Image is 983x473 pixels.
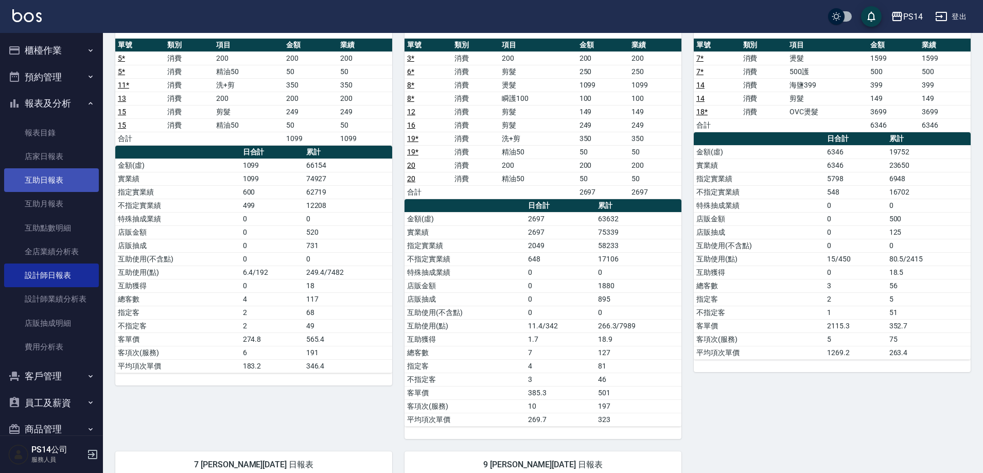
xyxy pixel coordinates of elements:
[694,319,824,332] td: 客單價
[240,359,304,373] td: 183.2
[284,51,338,65] td: 200
[525,373,595,386] td: 3
[240,252,304,266] td: 0
[304,346,392,359] td: 191
[577,172,629,185] td: 50
[824,252,886,266] td: 15/450
[304,159,392,172] td: 66154
[214,39,284,52] th: 項目
[824,145,886,159] td: 6346
[405,252,525,266] td: 不指定實業績
[4,168,99,192] a: 互助日報表
[595,399,681,413] td: 197
[694,199,824,212] td: 特殊抽成業績
[824,346,886,359] td: 1269.2
[595,359,681,373] td: 81
[595,386,681,399] td: 501
[629,185,681,199] td: 2697
[824,185,886,199] td: 548
[452,118,499,132] td: 消費
[405,39,452,52] th: 單號
[284,132,338,145] td: 1099
[629,51,681,65] td: 200
[887,306,971,319] td: 51
[4,264,99,287] a: 設計師日報表
[741,65,787,78] td: 消費
[405,373,525,386] td: 不指定客
[304,359,392,373] td: 346.4
[694,185,824,199] td: 不指定實業績
[741,39,787,52] th: 類別
[525,212,595,225] td: 2697
[284,92,338,105] td: 200
[405,413,525,426] td: 平均項次單價
[405,332,525,346] td: 互助獲得
[887,132,971,146] th: 累計
[629,65,681,78] td: 250
[525,399,595,413] td: 10
[525,239,595,252] td: 2049
[694,332,824,346] td: 客項次(服務)
[577,92,629,105] td: 100
[165,92,214,105] td: 消費
[694,292,824,306] td: 指定客
[787,51,868,65] td: 燙髮
[887,346,971,359] td: 263.4
[499,78,576,92] td: 燙髮
[165,65,214,78] td: 消費
[694,346,824,359] td: 平均項次單價
[405,212,525,225] td: 金額(虛)
[407,161,415,169] a: 20
[240,212,304,225] td: 0
[338,65,392,78] td: 50
[115,39,165,52] th: 單號
[4,121,99,145] a: 報表目錄
[214,78,284,92] td: 洗+剪
[629,78,681,92] td: 1099
[4,240,99,264] a: 全店業績分析表
[304,252,392,266] td: 0
[694,118,741,132] td: 合計
[304,239,392,252] td: 731
[240,306,304,319] td: 2
[4,192,99,216] a: 互助月報表
[577,118,629,132] td: 249
[405,386,525,399] td: 客單價
[499,105,576,118] td: 剪髮
[868,78,919,92] td: 399
[115,172,240,185] td: 實業績
[118,108,126,116] a: 15
[452,105,499,118] td: 消費
[694,225,824,239] td: 店販抽成
[595,292,681,306] td: 895
[240,266,304,279] td: 6.4/192
[405,185,452,199] td: 合計
[405,346,525,359] td: 總客數
[694,239,824,252] td: 互助使用(不含點)
[405,306,525,319] td: 互助使用(不含點)
[868,51,919,65] td: 1599
[452,92,499,105] td: 消費
[525,292,595,306] td: 0
[407,174,415,183] a: 20
[405,359,525,373] td: 指定客
[903,10,923,23] div: PS14
[595,225,681,239] td: 75339
[887,239,971,252] td: 0
[525,332,595,346] td: 1.7
[304,185,392,199] td: 62719
[452,132,499,145] td: 消費
[407,108,415,116] a: 12
[214,65,284,78] td: 精油50
[304,212,392,225] td: 0
[887,252,971,266] td: 80.5/2415
[115,346,240,359] td: 客項次(服務)
[405,239,525,252] td: 指定實業績
[304,306,392,319] td: 68
[694,145,824,159] td: 金額(虛)
[118,121,126,129] a: 15
[4,311,99,335] a: 店販抽成明細
[115,185,240,199] td: 指定實業績
[595,413,681,426] td: 323
[694,132,971,360] table: a dense table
